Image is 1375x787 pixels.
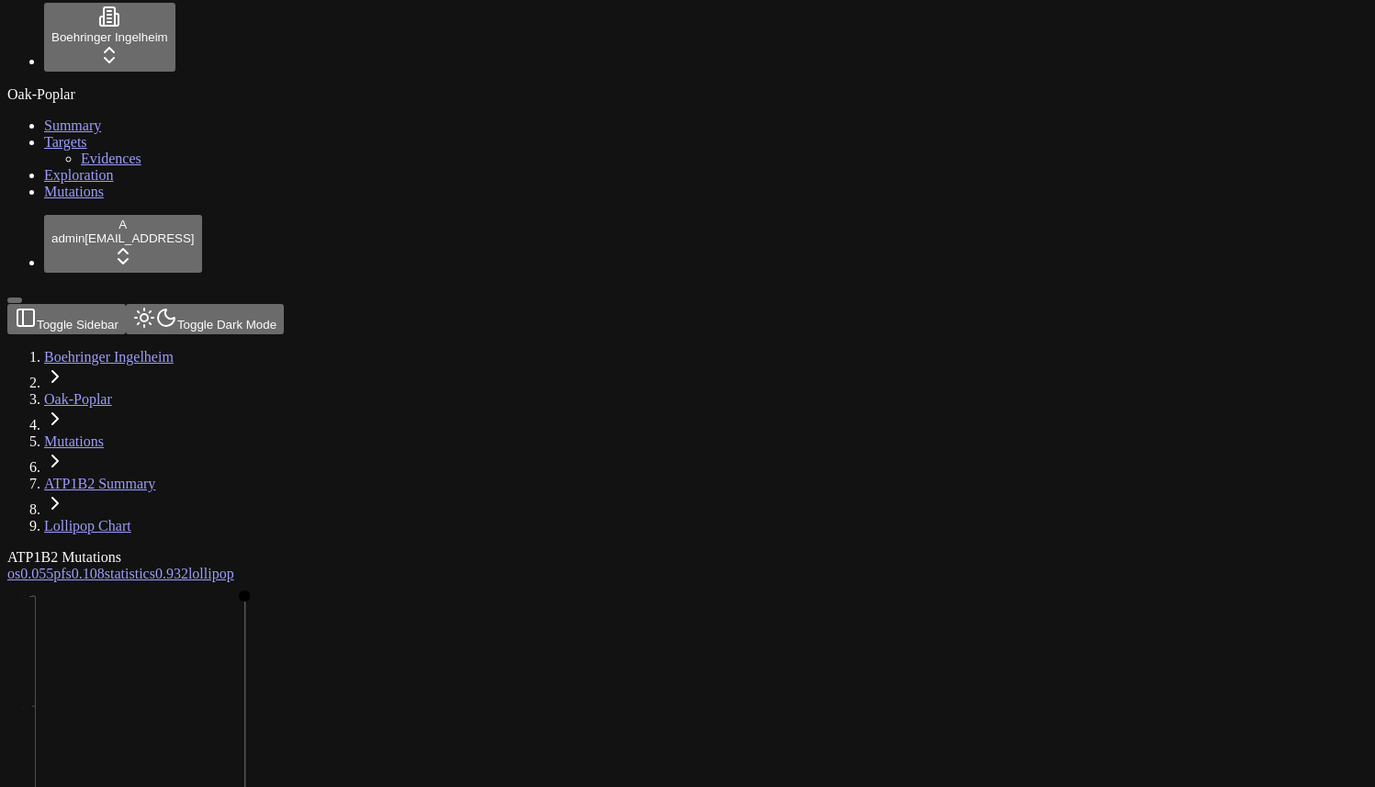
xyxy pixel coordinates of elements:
[7,566,20,581] span: os
[81,151,141,166] a: Evidences
[20,566,53,581] span: 0.055
[44,3,175,72] button: Boehringer Ingelheim
[105,566,188,581] a: statistics0.932
[44,215,202,273] button: Aadmin[EMAIL_ADDRESS]
[7,549,1191,566] div: ATP1B2 Mutations
[44,167,114,183] a: Exploration
[44,118,101,133] a: Summary
[21,701,27,711] text: 2
[7,298,22,303] button: Toggle Sidebar
[44,184,104,199] a: Mutations
[7,566,53,581] a: os0.055
[126,304,284,334] button: Toggle Dark Mode
[118,218,127,231] span: A
[155,566,188,581] span: 0.932
[177,318,276,332] span: Toggle Dark Mode
[44,349,174,365] a: Boehringer Ingelheim
[188,566,234,581] a: lollipop
[53,566,72,581] span: pfs
[44,476,155,491] a: ATP1B2 Summary
[7,349,1191,534] nav: breadcrumb
[51,30,168,44] span: Boehringer Ingelheim
[51,231,85,245] span: admin
[7,86,1368,103] div: Oak-Poplar
[37,318,118,332] span: Toggle Sidebar
[44,134,87,150] a: Targets
[44,518,131,534] a: Lollipop Chart
[105,566,155,581] span: statistics
[72,566,105,581] span: 0.108
[21,590,27,601] text: 3
[44,433,104,449] a: Mutations
[53,566,105,581] a: pfs0.108
[85,231,194,245] span: [EMAIL_ADDRESS]
[7,304,126,334] button: Toggle Sidebar
[44,391,112,407] a: Oak-Poplar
